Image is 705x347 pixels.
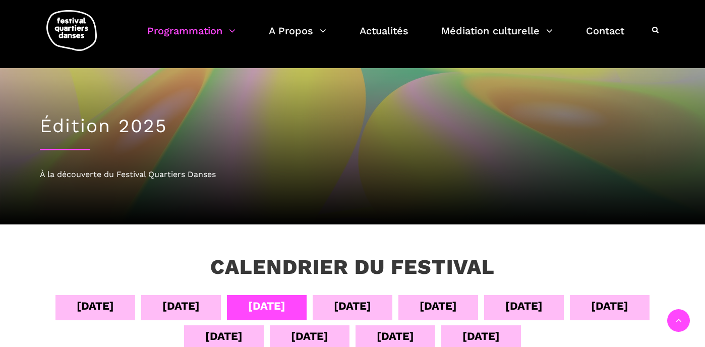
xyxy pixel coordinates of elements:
a: Médiation culturelle [441,22,553,52]
img: logo-fqd-med [46,10,97,51]
div: [DATE] [248,297,285,315]
a: A Propos [269,22,326,52]
div: [DATE] [377,327,414,345]
a: Programmation [147,22,236,52]
a: Contact [586,22,624,52]
h3: Calendrier du festival [210,255,495,280]
div: [DATE] [420,297,457,315]
h1: Édition 2025 [40,115,665,137]
a: Actualités [360,22,408,52]
div: [DATE] [162,297,200,315]
div: [DATE] [505,297,543,315]
div: [DATE] [205,327,243,345]
div: [DATE] [462,327,500,345]
div: À la découverte du Festival Quartiers Danses [40,168,665,181]
div: [DATE] [591,297,628,315]
div: [DATE] [334,297,371,315]
div: [DATE] [77,297,114,315]
div: [DATE] [291,327,328,345]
